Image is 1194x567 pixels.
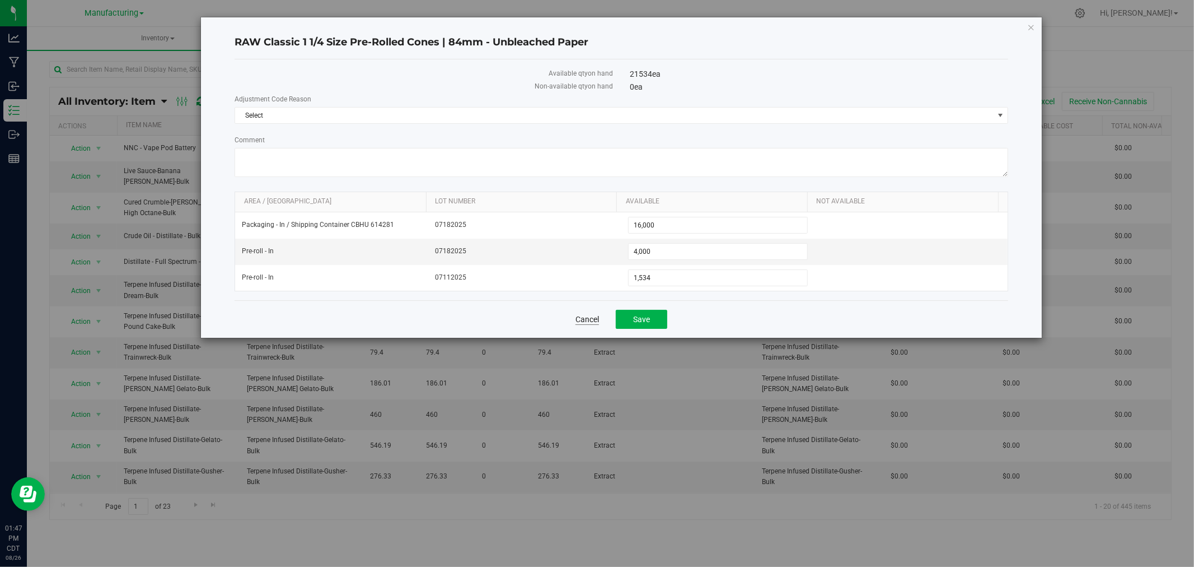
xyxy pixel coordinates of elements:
[588,82,613,90] span: on hand
[235,81,613,91] label: Non-available qty
[235,135,1008,145] label: Comment
[630,69,661,78] span: 21534
[634,82,643,91] span: ea
[242,272,274,283] span: Pre-roll - In
[235,108,994,123] span: Select
[242,220,394,230] span: Packaging - In / Shipping Container CBHU 614281
[11,477,45,511] iframe: Resource center
[435,272,615,283] span: 07112025
[435,246,615,257] span: 07182025
[633,315,650,324] span: Save
[435,197,612,206] a: Lot Number
[994,108,1008,123] span: select
[817,197,994,206] a: Not Available
[629,244,807,259] input: 4,000
[435,220,615,230] span: 07182025
[244,197,422,206] a: Area / [GEOGRAPHIC_DATA]
[242,246,274,257] span: Pre-roll - In
[626,197,803,206] a: Available
[588,69,613,77] span: on hand
[235,94,1008,104] label: Adjustment Code Reason
[235,68,613,78] label: Available qty
[629,217,807,233] input: 16,000
[575,314,599,325] a: Cancel
[616,310,667,329] button: Save
[629,270,807,286] input: 1,534
[630,82,643,91] span: 0
[235,35,1008,50] h4: RAW Classic 1 1/4 Size Pre-Rolled Cones | 84mm - Unbleached Paper
[652,69,661,78] span: ea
